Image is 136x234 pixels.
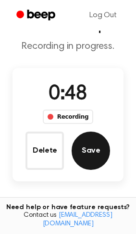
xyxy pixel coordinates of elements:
div: Recording [43,110,93,124]
a: Log Out [80,4,126,27]
button: Save Audio Record [72,132,110,170]
a: [EMAIL_ADDRESS][DOMAIN_NAME] [43,212,112,227]
p: Recording in progress. [8,41,128,53]
span: Contact us [6,212,130,228]
button: Delete Audio Record [25,132,64,170]
span: 0:48 [49,84,87,104]
a: Beep [10,6,64,25]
